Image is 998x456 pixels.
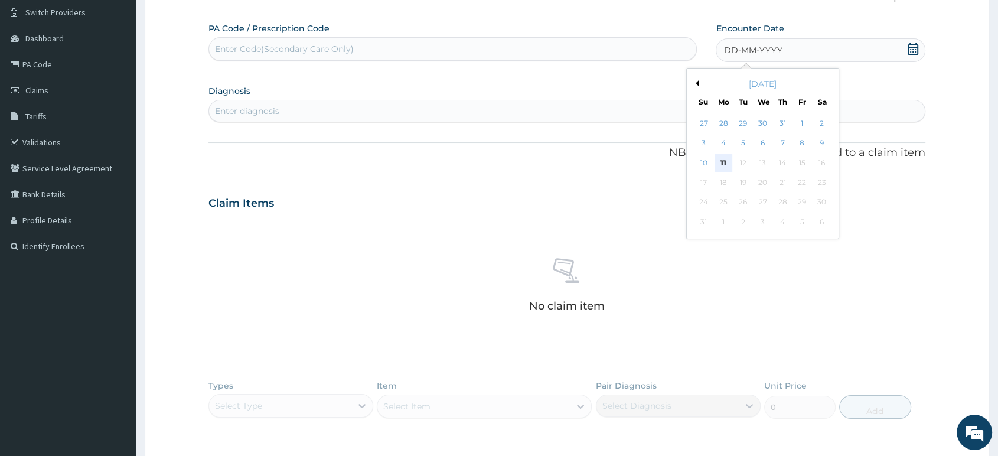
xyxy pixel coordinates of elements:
div: Not available Friday, August 22nd, 2025 [794,174,811,191]
div: Not available Sunday, August 24th, 2025 [695,194,713,211]
span: Tariffs [25,111,47,122]
span: Dashboard [25,33,64,44]
div: Choose Friday, August 1st, 2025 [794,115,811,132]
div: Not available Wednesday, August 13th, 2025 [754,154,772,172]
div: Choose Tuesday, August 5th, 2025 [735,135,752,152]
div: Choose Tuesday, July 29th, 2025 [735,115,752,132]
div: Not available Sunday, August 31st, 2025 [695,213,713,231]
div: Not available Saturday, August 16th, 2025 [813,154,831,172]
textarea: Type your message and hit 'Enter' [6,323,225,364]
div: Mo [718,97,728,107]
button: Previous Month [693,80,699,86]
div: Not available Tuesday, August 12th, 2025 [735,154,752,172]
div: Choose Sunday, August 3rd, 2025 [695,135,713,152]
div: Choose Monday, July 28th, 2025 [715,115,732,132]
div: Not available Thursday, August 28th, 2025 [774,194,791,211]
div: Enter diagnosis [215,105,279,117]
div: Not available Saturday, August 30th, 2025 [813,194,831,211]
p: No claim item [529,300,605,312]
div: Not available Friday, September 5th, 2025 [794,213,811,231]
div: Choose Sunday, August 10th, 2025 [695,154,713,172]
div: Choose Saturday, August 9th, 2025 [813,135,831,152]
div: Choose Friday, August 8th, 2025 [794,135,811,152]
div: Not available Tuesday, August 26th, 2025 [735,194,752,211]
h3: Claim Items [208,197,274,210]
div: Not available Saturday, August 23rd, 2025 [813,174,831,191]
div: Fr [797,97,807,107]
div: Not available Thursday, August 14th, 2025 [774,154,791,172]
span: We're online! [69,149,163,268]
div: Not available Monday, August 18th, 2025 [715,174,732,191]
div: Choose Monday, August 4th, 2025 [715,135,732,152]
div: Su [699,97,709,107]
div: Enter Code(Secondary Care Only) [215,43,354,55]
label: Encounter Date [716,22,784,34]
div: Choose Wednesday, August 6th, 2025 [754,135,772,152]
div: Chat with us now [61,66,198,82]
div: Not available Monday, September 1st, 2025 [715,213,732,231]
div: Th [778,97,788,107]
div: Choose Thursday, August 7th, 2025 [774,135,791,152]
div: Not available Tuesday, September 2nd, 2025 [735,213,752,231]
div: Not available Friday, August 29th, 2025 [794,194,811,211]
div: Sa [817,97,827,107]
div: Not available Wednesday, September 3rd, 2025 [754,213,772,231]
div: Tu [738,97,748,107]
div: Not available Saturday, September 6th, 2025 [813,213,831,231]
div: Choose Wednesday, July 30th, 2025 [754,115,772,132]
div: Choose Sunday, July 27th, 2025 [695,115,713,132]
div: Choose Saturday, August 2nd, 2025 [813,115,831,132]
div: Not available Sunday, August 17th, 2025 [695,174,713,191]
div: Not available Tuesday, August 19th, 2025 [735,174,752,191]
div: Choose Thursday, July 31st, 2025 [774,115,791,132]
img: d_794563401_company_1708531726252_794563401 [22,59,48,89]
div: Not available Friday, August 15th, 2025 [794,154,811,172]
div: Not available Thursday, September 4th, 2025 [774,213,791,231]
p: NB: All diagnosis must be linked to a claim item [208,145,925,161]
div: Not available Thursday, August 21st, 2025 [774,174,791,191]
span: Claims [25,85,48,96]
div: We [758,97,768,107]
div: Minimize live chat window [194,6,222,34]
span: DD-MM-YYYY [723,44,782,56]
div: Not available Wednesday, August 27th, 2025 [754,194,772,211]
div: [DATE] [692,78,834,90]
label: PA Code / Prescription Code [208,22,330,34]
div: Not available Wednesday, August 20th, 2025 [754,174,772,191]
div: Choose Monday, August 11th, 2025 [715,154,732,172]
div: Not available Monday, August 25th, 2025 [715,194,732,211]
span: Switch Providers [25,7,86,18]
label: Diagnosis [208,85,250,97]
div: month 2025-08 [694,114,831,232]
